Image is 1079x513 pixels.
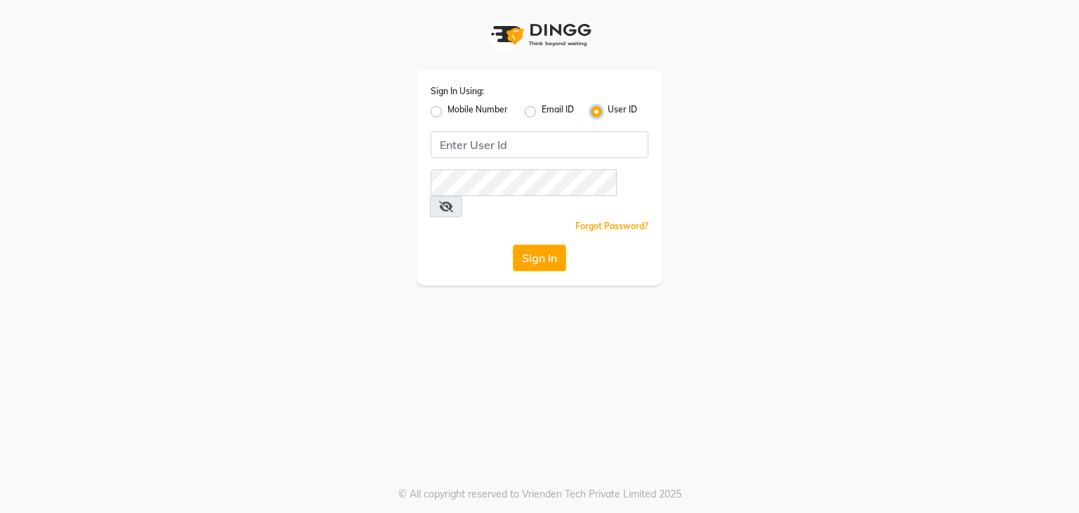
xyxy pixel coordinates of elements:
a: Forgot Password? [575,221,648,231]
button: Sign In [513,245,566,271]
label: Mobile Number [447,103,508,120]
input: Username [431,131,648,158]
img: logo1.svg [483,14,596,56]
label: Email ID [542,103,574,120]
label: User ID [608,103,637,120]
input: Username [431,169,617,196]
label: Sign In Using: [431,85,484,98]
